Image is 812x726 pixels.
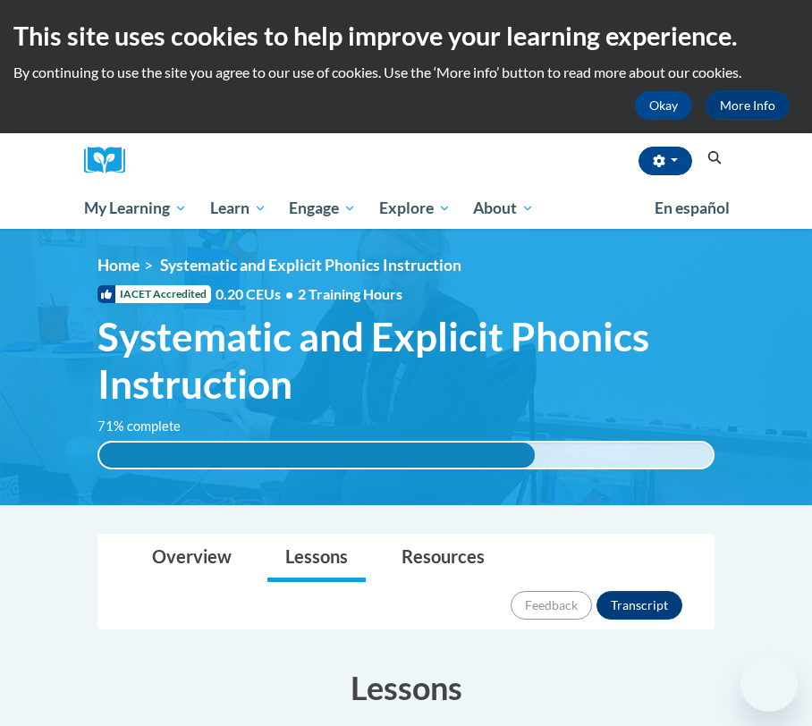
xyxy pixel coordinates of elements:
a: Engage [277,188,368,229]
button: Account Settings [639,147,692,175]
a: Explore [368,188,462,229]
span: Explore [379,198,451,219]
iframe: Button to launch messaging window [740,654,798,712]
a: Overview [134,535,250,582]
span: Systematic and Explicit Phonics Instruction [160,256,461,274]
label: 71% complete [97,417,200,436]
button: Transcript [596,591,682,620]
a: En español [643,190,741,227]
button: Search [701,148,728,169]
a: Learn [199,188,278,229]
h3: Lessons [97,665,715,710]
span: • [285,285,293,302]
span: Engage [289,198,356,219]
img: Logo brand [84,147,138,174]
span: 2 Training Hours [298,285,402,302]
span: En español [655,198,730,217]
span: About [473,198,534,219]
h2: This site uses cookies to help improve your learning experience. [13,18,790,54]
span: Systematic and Explicit Phonics Instruction [97,313,715,408]
a: Resources [384,535,503,582]
span: Learn [210,198,266,219]
p: By continuing to use the site you agree to our use of cookies. Use the ‘More info’ button to read... [13,63,790,82]
div: 71% complete [99,443,535,468]
button: Feedback [511,591,592,620]
a: My Learning [72,188,199,229]
div: Main menu [71,188,741,229]
a: Cox Campus [84,147,138,174]
a: More Info [706,91,790,120]
span: IACET Accredited [97,285,211,303]
span: My Learning [84,198,187,219]
a: Lessons [267,535,366,582]
a: Home [97,256,140,274]
span: 0.20 CEUs [216,284,298,304]
a: About [462,188,546,229]
button: Okay [635,91,692,120]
